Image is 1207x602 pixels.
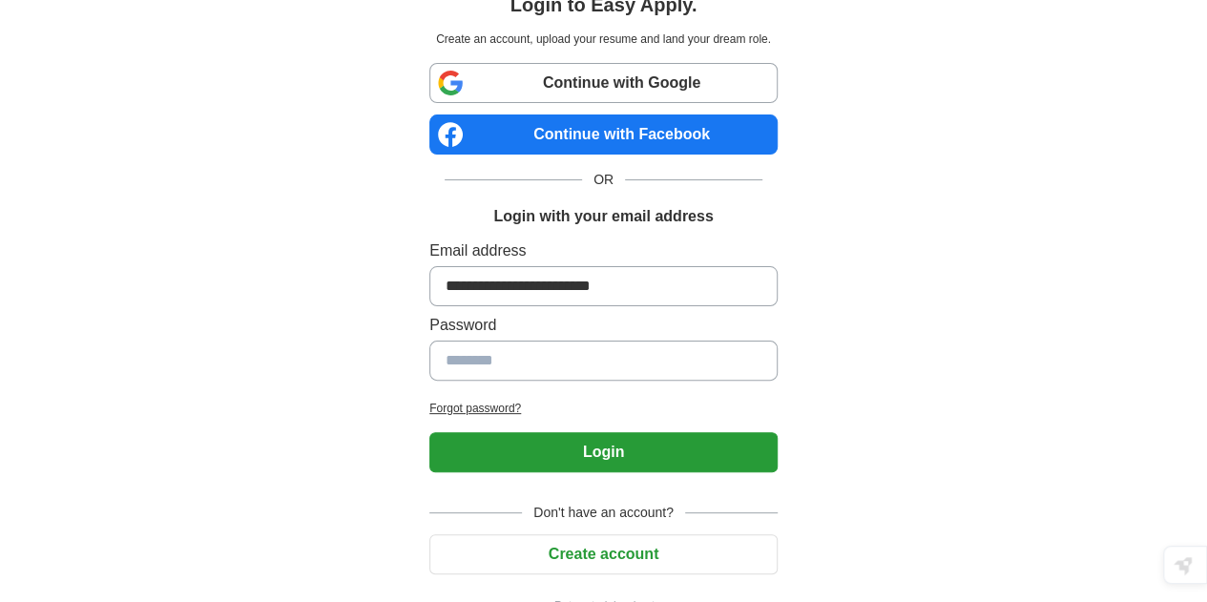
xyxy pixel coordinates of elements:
label: Email address [429,239,778,262]
a: Continue with Google [429,63,778,103]
label: Password [429,314,778,337]
a: Continue with Facebook [429,114,778,155]
button: Login [429,432,778,472]
a: Forgot password? [429,400,778,417]
button: Create account [429,534,778,574]
h1: Login with your email address [493,205,713,228]
p: Create an account, upload your resume and land your dream role. [433,31,774,48]
a: Create account [429,546,778,562]
span: OR [582,170,625,190]
span: Don't have an account? [522,503,685,523]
